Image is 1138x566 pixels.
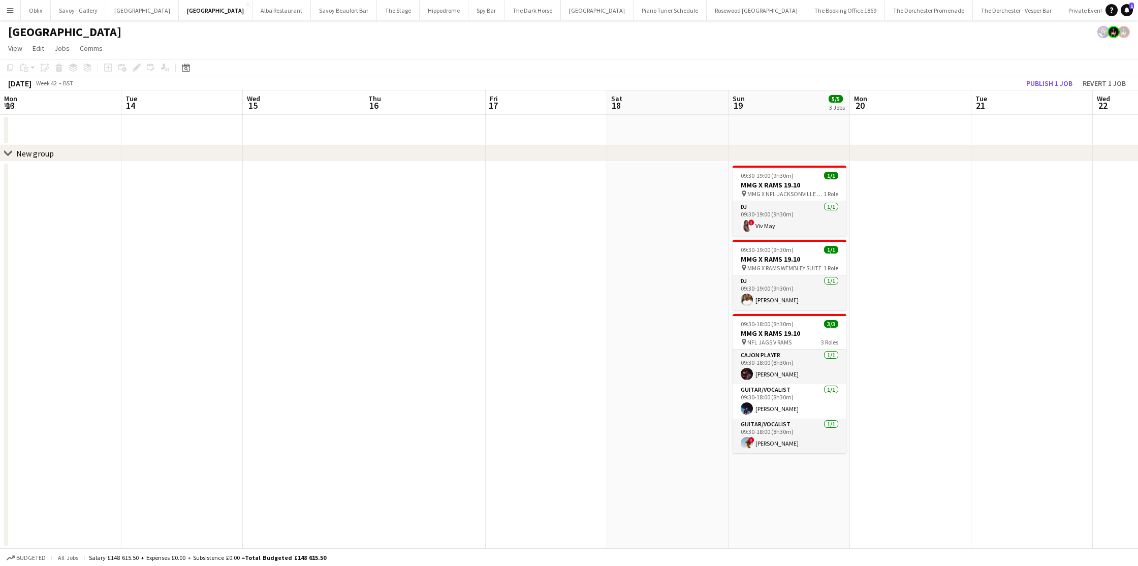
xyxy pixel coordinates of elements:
span: Sat [611,94,622,103]
span: 3/3 [824,320,838,328]
span: Week 42 [34,79,59,87]
div: 3 Jobs [829,104,845,111]
a: Comms [76,42,107,55]
span: Thu [368,94,381,103]
button: Oblix [21,1,51,20]
span: Wed [1097,94,1110,103]
app-card-role: Guitar/Vocalist1/109:30-18:00 (8h30m)![PERSON_NAME] [733,419,846,453]
span: 19 [731,100,745,111]
button: [GEOGRAPHIC_DATA] [106,1,179,20]
a: Jobs [50,42,74,55]
span: 1/1 [824,246,838,254]
span: 20 [852,100,867,111]
span: 17 [488,100,498,111]
span: 1/1 [824,172,838,179]
a: 1 [1121,4,1133,16]
button: The Dark Horse [504,1,561,20]
span: 09:30-19:00 (9h30m) [741,246,794,254]
app-card-role: DJ1/109:30-19:00 (9h30m)!Viv May [733,201,846,236]
button: Hippodrome [420,1,468,20]
span: 09:30-19:00 (9h30m) [741,172,794,179]
span: ! [748,437,754,443]
span: NFL JAGS V RAMS [747,338,792,346]
span: 22 [1095,100,1110,111]
h3: MMG X RAMS 19.10 [733,255,846,264]
span: 13 [3,100,17,111]
button: Piano Tuner Schedule [634,1,707,20]
button: Alba Restaurant [252,1,311,20]
button: Spy Bar [468,1,504,20]
app-user-avatar: Rosie Skuse [1097,26,1110,38]
button: [GEOGRAPHIC_DATA] [179,1,252,20]
button: Private Events [1060,1,1114,20]
span: Tue [975,94,987,103]
span: 15 [245,100,260,111]
h3: MMG X RAMS 19.10 [733,329,846,338]
span: MMG X NFL JACKSONVILLE V RAMS [747,190,824,198]
span: Total Budgeted £148 615.50 [245,554,326,561]
span: 5/5 [829,95,843,103]
span: View [8,44,22,53]
span: Jobs [54,44,70,53]
button: Budgeted [5,552,47,563]
div: Salary £148 615.50 + Expenses £0.00 + Subsistence £0.00 = [89,554,326,561]
div: New group [16,148,54,159]
span: Mon [854,94,867,103]
span: All jobs [56,554,80,561]
app-user-avatar: Helena Debono [1118,26,1130,38]
button: [GEOGRAPHIC_DATA] [561,1,634,20]
div: BST [63,79,73,87]
button: The Dorchester Promenade [885,1,973,20]
span: Wed [247,94,260,103]
button: Savoy Beaufort Bar [311,1,377,20]
app-job-card: 09:30-19:00 (9h30m)1/1MMG X RAMS 19.10 MMG X NFL JACKSONVILLE V RAMS1 RoleDJ1/109:30-19:00 (9h30m... [733,166,846,236]
span: 14 [124,100,137,111]
span: 1 [1129,3,1134,9]
button: The Dorchester - Vesper Bar [973,1,1060,20]
span: 3 Roles [821,338,838,346]
span: MMG X RAMS WEMBLEY SUITE [747,264,821,272]
button: Savoy - Gallery [51,1,106,20]
button: The Booking Office 1869 [806,1,885,20]
span: Mon [4,94,17,103]
app-card-role: Guitar/Vocalist1/109:30-18:00 (8h30m)[PERSON_NAME] [733,384,846,419]
span: Sun [733,94,745,103]
span: Tue [125,94,137,103]
app-user-avatar: Helena Debono [1108,26,1120,38]
h3: MMG X RAMS 19.10 [733,180,846,190]
span: 1 Role [824,190,838,198]
app-card-role: DJ1/109:30-19:00 (9h30m)[PERSON_NAME] [733,275,846,310]
span: 09:30-18:00 (8h30m) [741,320,794,328]
app-job-card: 09:30-19:00 (9h30m)1/1MMG X RAMS 19.10 MMG X RAMS WEMBLEY SUITE1 RoleDJ1/109:30-19:00 (9h30m)[PER... [733,240,846,310]
h1: [GEOGRAPHIC_DATA] [8,24,121,40]
span: ! [748,219,754,226]
span: Budgeted [16,554,46,561]
span: 1 Role [824,264,838,272]
button: The Stage [377,1,420,20]
a: Edit [28,42,48,55]
span: Comms [80,44,103,53]
button: Publish 1 job [1022,77,1077,90]
app-job-card: 09:30-18:00 (8h30m)3/3MMG X RAMS 19.10 NFL JAGS V RAMS3 RolesCajon Player1/109:30-18:00 (8h30m)[P... [733,314,846,453]
app-card-role: Cajon Player1/109:30-18:00 (8h30m)[PERSON_NAME] [733,350,846,384]
span: 16 [367,100,381,111]
span: 21 [974,100,987,111]
button: Rosewood [GEOGRAPHIC_DATA] [707,1,806,20]
div: [DATE] [8,78,31,88]
button: Revert 1 job [1079,77,1130,90]
span: Edit [33,44,44,53]
span: Fri [490,94,498,103]
span: 18 [610,100,622,111]
a: View [4,42,26,55]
